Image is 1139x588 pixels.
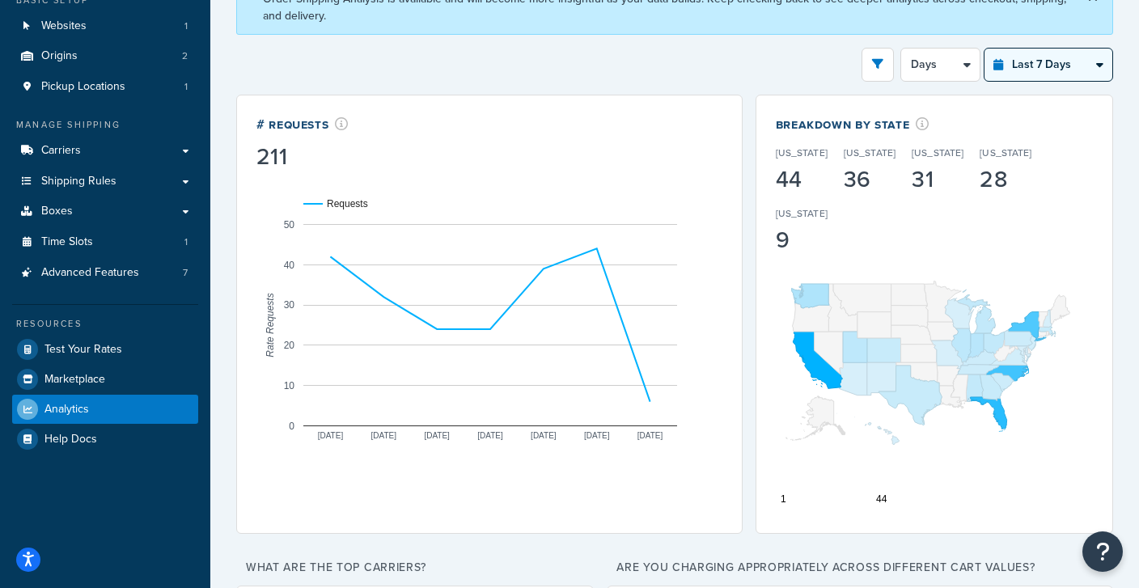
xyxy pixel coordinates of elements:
[12,317,198,331] div: Resources
[12,11,198,41] a: Websites1
[327,198,368,209] text: Requests
[41,49,78,63] span: Origins
[44,433,97,446] span: Help Docs
[256,146,349,168] div: 211
[862,48,894,82] button: open filter drawer
[284,259,295,270] text: 40
[289,420,294,431] text: 0
[12,365,198,394] a: Marketplace
[980,146,1031,160] p: [US_STATE]
[12,41,198,71] a: Origins2
[781,493,786,505] text: 1
[607,556,1113,579] p: Are you charging appropriately across different cart values?
[424,430,450,439] text: [DATE]
[12,167,198,197] a: Shipping Rules
[12,136,198,166] a: Carriers
[284,299,295,311] text: 30
[41,175,116,188] span: Shipping Rules
[776,168,828,191] div: 44
[44,373,105,387] span: Marketplace
[184,19,188,33] span: 1
[844,146,896,160] p: [US_STATE]
[12,197,198,226] a: Boxes
[12,335,198,364] a: Test Your Rates
[12,425,198,454] a: Help Docs
[776,115,1061,133] div: Breakdown by State
[256,171,723,479] svg: A chart.
[844,168,896,191] div: 36
[876,493,887,505] text: 44
[12,72,198,102] li: Pickup Locations
[41,235,93,249] span: Time Slots
[776,146,828,160] p: [US_STATE]
[236,556,594,579] p: What are the top carriers?
[184,235,188,249] span: 1
[183,266,188,280] span: 7
[41,19,87,33] span: Websites
[776,229,828,252] div: 9
[12,258,198,288] a: Advanced Features7
[912,168,963,191] div: 31
[477,430,503,439] text: [DATE]
[12,11,198,41] li: Websites
[584,430,610,439] text: [DATE]
[12,227,198,257] a: Time Slots1
[12,41,198,71] li: Origins
[637,430,663,439] text: [DATE]
[184,80,188,94] span: 1
[284,380,295,391] text: 10
[41,144,81,158] span: Carriers
[284,340,295,351] text: 20
[912,146,963,160] p: [US_STATE]
[12,258,198,288] li: Advanced Features
[776,206,828,221] p: [US_STATE]
[531,430,557,439] text: [DATE]
[371,430,397,439] text: [DATE]
[776,206,1094,514] svg: A chart.
[44,343,122,357] span: Test Your Rates
[41,266,139,280] span: Advanced Features
[41,80,125,94] span: Pickup Locations
[12,118,198,132] div: Manage Shipping
[265,293,276,357] text: Rate Requests
[12,72,198,102] a: Pickup Locations1
[44,403,89,417] span: Analytics
[12,395,198,424] a: Analytics
[12,227,198,257] li: Time Slots
[318,430,344,439] text: [DATE]
[41,205,73,218] span: Boxes
[182,49,188,63] span: 2
[256,115,349,133] div: # Requests
[980,168,1031,191] div: 28
[284,218,295,230] text: 50
[1082,531,1123,572] button: Open Resource Center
